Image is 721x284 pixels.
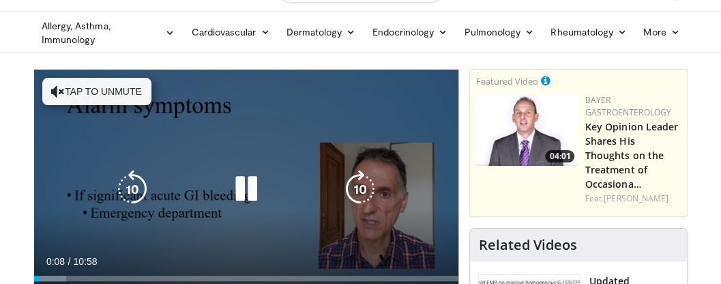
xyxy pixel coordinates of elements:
[34,276,459,281] div: Progress Bar
[475,94,578,166] a: 04:01
[46,256,65,267] span: 0:08
[278,18,364,46] a: Dermatology
[478,237,576,253] h4: Related Videos
[585,193,681,205] div: Feat.
[456,18,542,46] a: Pulmonology
[42,78,151,105] button: Tap to unmute
[68,256,71,267] span: /
[635,18,688,46] a: More
[475,94,578,166] img: 9828b8df-38ad-4333-b93d-bb657251ca89.png.150x105_q85_crop-smart_upscale.png
[604,193,668,204] a: [PERSON_NAME]
[475,75,538,87] small: Featured Video
[364,18,456,46] a: Endocrinology
[33,19,183,46] a: Allergy, Asthma, Immunology
[542,18,635,46] a: Rheumatology
[585,120,678,190] a: Key Opinion Leader Shares His Thoughts on the Treatment of Occasiona…
[73,256,97,267] span: 10:58
[183,18,278,46] a: Cardiovascular
[545,150,574,162] span: 04:01
[585,94,671,118] a: Bayer Gastroenterology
